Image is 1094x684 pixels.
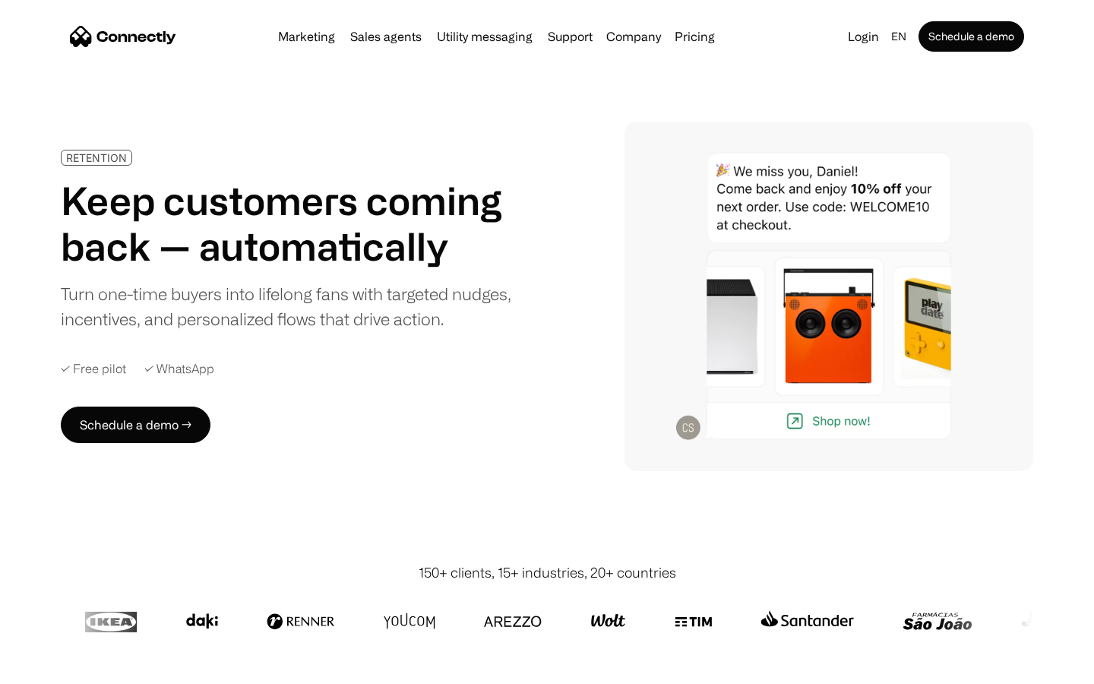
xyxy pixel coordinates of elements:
[919,21,1024,52] a: Schedule a demo
[606,26,661,47] div: Company
[61,281,523,331] div: Turn one-time buyers into lifelong fans with targeted nudges, incentives, and personalized flows ...
[419,562,676,583] div: 150+ clients, 15+ industries, 20+ countries
[344,30,428,43] a: Sales agents
[61,362,126,376] div: ✓ Free pilot
[891,26,906,47] div: en
[30,657,91,679] ul: Language list
[61,178,523,269] h1: Keep customers coming back — automatically
[61,407,210,443] a: Schedule a demo →
[842,26,885,47] a: Login
[66,152,127,163] div: RETENTION
[144,362,214,376] div: ✓ WhatsApp
[272,30,341,43] a: Marketing
[15,656,91,679] aside: Language selected: English
[669,30,721,43] a: Pricing
[542,30,599,43] a: Support
[431,30,539,43] a: Utility messaging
